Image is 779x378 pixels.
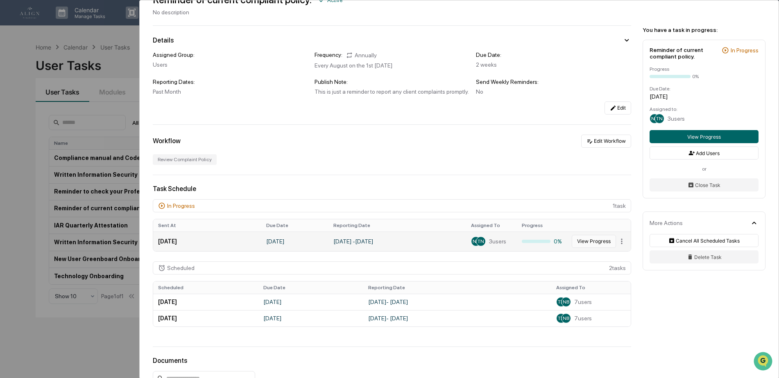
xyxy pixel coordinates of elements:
[58,138,99,145] a: Powered byPylon
[650,166,759,172] div: or
[651,116,658,122] span: NB
[153,137,181,145] div: Workflow
[650,86,759,92] div: Due Date:
[650,178,759,191] button: Close Task
[153,61,308,68] div: Users
[8,104,15,110] div: 🖐️
[258,281,363,294] th: Due Date
[656,116,663,122] span: TN
[473,239,479,244] span: NB
[153,261,631,274] div: 2 task s
[650,47,718,60] div: Reminder of current compliant policy.
[489,238,506,245] span: 3 users
[476,88,631,95] div: No
[558,315,564,321] span: TN
[56,100,105,115] a: 🗄️Attestations
[68,103,102,111] span: Attestations
[82,139,99,145] span: Pylon
[315,79,470,85] div: Publish Note:
[476,61,631,68] div: 2 weeks
[258,310,363,326] td: [DATE]
[16,103,53,111] span: Preclearance
[478,239,484,244] span: TN
[153,294,258,310] td: [DATE]
[692,74,699,79] div: 0%
[153,199,631,212] div: 1 task
[153,232,261,251] td: [DATE]
[605,101,631,115] button: Edit
[153,88,308,95] div: Past Month
[650,220,683,226] div: More Actions
[315,62,470,69] div: Every August on the 1st [DATE]
[650,146,759,160] button: Add Users
[153,52,308,58] div: Assigned Group:
[522,238,563,245] div: 0%
[28,71,104,77] div: We're available if you need us!
[167,265,195,271] div: Scheduled
[153,154,217,165] div: Review Complaint Policy
[139,65,149,75] button: Start new chat
[258,294,363,310] td: [DATE]
[476,79,631,85] div: Send Weekly Reminders:
[574,315,592,322] span: 7 users
[363,281,551,294] th: Reporting Date
[346,52,377,59] div: Annually
[650,234,759,247] button: Cancel All Scheduled Tasks
[551,281,631,294] th: Assigned To
[466,219,517,232] th: Assigned To
[581,135,631,148] button: Edit Workflow
[574,299,592,305] span: 7 users
[363,294,551,310] td: [DATE] - [DATE]
[753,351,775,373] iframe: Open customer support
[8,63,23,77] img: 1746055101610-c473b297-6a78-478c-a979-82029cc54cd1
[153,9,343,16] div: No description
[328,232,466,251] td: [DATE] - [DATE]
[5,115,55,130] a: 🔎Data Lookup
[650,66,759,72] div: Progress
[5,100,56,115] a: 🖐️Preclearance
[153,185,631,193] div: Task Schedule
[153,357,631,364] div: Documents
[153,79,308,85] div: Reporting Dates:
[558,299,564,305] span: TN
[8,119,15,126] div: 🔎
[650,106,759,112] div: Assigned to:
[650,250,759,263] button: Delete Task
[16,119,52,127] span: Data Lookup
[28,63,134,71] div: Start new chat
[167,202,195,209] div: In Progress
[315,52,342,59] div: Frequency:
[261,219,328,232] th: Due Date
[731,47,759,54] div: In Progress
[563,315,569,321] span: NB
[315,88,470,95] div: This is just a reminder to report any client complaints promptly.
[328,219,466,232] th: Reporting Date
[476,52,631,58] div: Due Date:
[153,281,258,294] th: Scheduled
[572,235,616,248] button: View Progress
[563,299,569,305] span: NB
[363,310,551,326] td: [DATE] - [DATE]
[153,310,258,326] td: [DATE]
[261,232,328,251] td: [DATE]
[8,17,149,30] p: How can we help?
[650,93,759,100] div: [DATE]
[650,130,759,143] button: View Progress
[517,219,568,232] th: Progress
[668,115,685,122] span: 3 users
[643,27,765,33] div: You have a task in progress:
[59,104,66,110] div: 🗄️
[153,36,174,44] div: Details
[153,219,261,232] th: Sent At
